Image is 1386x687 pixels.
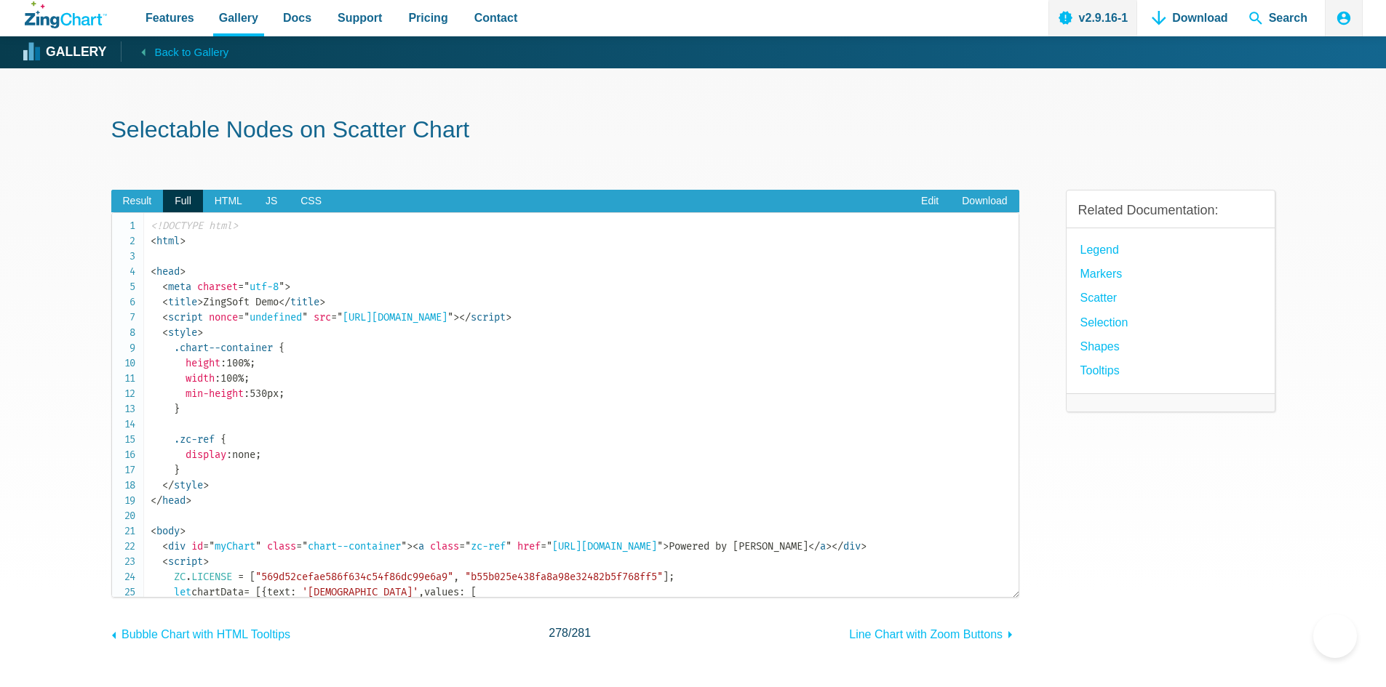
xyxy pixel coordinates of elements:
span: [ [255,586,261,598]
span: zc-ref [459,540,511,553]
span: script [459,311,506,324]
span: style [162,326,197,339]
a: Edit [909,190,950,213]
span: : [220,357,226,369]
a: Gallery [25,41,106,63]
span: a [413,540,424,553]
span: Result [111,190,164,213]
span: charset [197,281,238,293]
span: : [226,449,232,461]
span: CSS [289,190,333,213]
span: 278 [549,627,568,639]
span: < [413,540,418,553]
span: > [186,494,191,507]
span: ; [279,387,284,400]
a: Bubble Chart with HTML Tooltips [111,621,291,644]
span: title [162,296,197,308]
span: Full [163,190,203,213]
a: Markers [1080,264,1123,284]
span: < [162,555,168,568]
a: Line Chart with Zoom Buttons [849,621,1019,644]
span: .zc-ref [174,433,215,446]
span: [ [250,571,255,583]
span: html [151,235,180,247]
span: : [459,586,465,598]
span: "b55b025e438fa8a98e32482b5f768ff5" [465,571,663,583]
span: / [549,623,591,643]
span: < [162,326,168,339]
span: = [541,540,546,553]
span: ] [663,571,669,583]
span: <!DOCTYPE html> [151,220,238,232]
span: > [197,296,203,308]
span: title [279,296,319,308]
span: " [447,311,453,324]
span: a [808,540,826,553]
strong: Gallery [46,46,106,59]
span: ZC [174,571,186,583]
span: nonce [209,311,238,324]
span: width [186,372,215,385]
span: " [244,311,250,324]
span: HTML [203,190,254,213]
span: [URL][DOMAIN_NAME] [541,540,663,553]
span: src [314,311,331,324]
span: meta [162,281,191,293]
span: Gallery [219,8,258,28]
span: , [453,571,459,583]
span: > [203,555,209,568]
span: , [418,586,424,598]
h1: Selectable Nodes on Scatter Chart [111,115,1275,148]
span: > [663,540,669,553]
span: < [162,540,168,553]
span: </ [832,540,843,553]
span: Contact [474,8,518,28]
span: .chart--container [174,342,273,354]
span: " [244,281,250,293]
span: class [267,540,296,553]
span: </ [162,479,174,491]
a: Back to Gallery [121,41,228,62]
span: " [302,311,308,324]
a: ZingChart Logo. Click to return to the homepage [25,1,107,28]
span: { [220,433,226,446]
span: '[DEMOGRAPHIC_DATA]' [302,586,418,598]
span: > [203,479,209,491]
span: : [244,387,250,400]
a: Selection [1080,313,1128,332]
span: > [506,311,511,324]
span: head [151,494,186,507]
span: body [151,525,180,537]
span: . [186,571,191,583]
span: = [238,571,244,583]
span: script [162,555,203,568]
span: = [244,586,250,598]
span: div [162,540,186,553]
span: let [174,586,191,598]
span: id [191,540,203,553]
span: Back to Gallery [154,43,228,62]
span: 100% 100% 530px none [151,342,284,491]
span: < [162,311,168,324]
span: } [174,403,180,415]
span: undefined [238,311,308,324]
span: " [279,281,284,293]
span: LICENSE [191,571,232,583]
span: 281 [571,627,591,639]
span: Features [146,8,194,28]
span: = [296,540,302,553]
span: class [430,540,459,553]
span: > [180,235,186,247]
span: chart--container [296,540,407,553]
span: < [162,281,168,293]
span: > [180,525,186,537]
span: </ [808,540,820,553]
span: " [657,540,663,553]
span: > [861,540,867,553]
span: { [279,342,284,354]
span: [URL][DOMAIN_NAME] [331,311,453,324]
h3: Related Documentation: [1078,202,1263,219]
span: head [151,265,180,278]
span: < [151,525,156,537]
span: myChart [203,540,261,553]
